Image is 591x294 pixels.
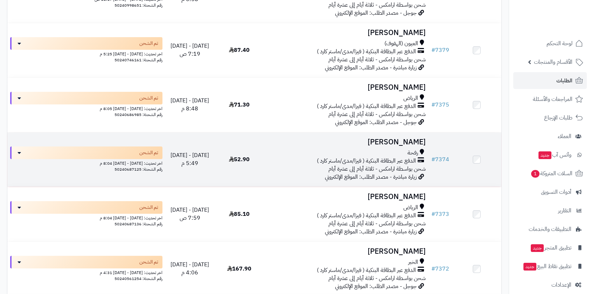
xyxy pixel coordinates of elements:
span: الرياض [403,94,418,102]
span: شحن بواسطة ارامكس - ثلاثة أيام إلى عشرة أيام [328,219,426,228]
a: #7373 [431,210,449,218]
span: [DATE] - [DATE] 8:48 م [171,96,209,113]
div: اخر تحديث: [DATE] - [DATE] 8:04 م [10,214,162,221]
img: logo-2.png [543,15,584,30]
span: جوجل - مصدر الطلب: الموقع الإلكتروني [335,118,417,127]
a: وآتس آبجديد [513,146,587,163]
a: #7372 [431,265,449,273]
span: التقارير [558,206,571,216]
span: [DATE] - [DATE] 5:49 م [171,151,209,167]
span: # [431,155,435,164]
a: الإعدادات [513,276,587,293]
span: جديد [531,244,544,252]
span: العيون (الهفوف) [384,40,418,48]
span: # [431,210,435,218]
span: العملاء [558,131,571,141]
span: أدوات التسويق [541,187,571,197]
a: تطبيق المتجرجديد [513,239,587,256]
span: رقم الشحنة: 50240687125 [114,166,162,172]
span: شحن بواسطة ارامكس - ثلاثة أيام إلى عشرة أيام [328,1,426,9]
span: السلات المتروكة [530,169,572,178]
span: الدفع عبر البطاقة البنكية ( فيزا/مدى/ماستر كارد ) [317,212,416,220]
span: طلبات الإرجاع [544,113,572,123]
span: تطبيق نقاط البيع [523,261,571,271]
a: المراجعات والأسئلة [513,91,587,108]
span: 87.40 [229,46,250,54]
div: اخر تحديث: [DATE] - [DATE] 8:05 م [10,104,162,112]
span: # [431,265,435,273]
span: [DATE] - [DATE] 7:59 ص [171,206,209,222]
span: رقم الشحنة: 50240686985 [114,111,162,118]
span: الدفع عبر البطاقة البنكية ( فيزا/مدى/ماستر كارد ) [317,157,416,165]
span: تم الشحن [139,95,158,102]
a: أدوات التسويق [513,184,587,200]
a: تطبيق نقاط البيعجديد [513,258,587,275]
span: 52.90 [229,155,250,164]
span: التطبيقات والخدمات [529,224,571,234]
span: شحن بواسطة ارامكس - ثلاثة أيام إلى عشرة أيام [328,165,426,173]
span: شحن بواسطة ارامكس - ثلاثة أيام إلى عشرة أيام [328,110,426,118]
span: تم الشحن [139,40,158,47]
span: 71.30 [229,101,250,109]
span: رفحة [408,149,418,157]
span: شحن بواسطة ارامكس - ثلاثة أيام إلى عشرة أيام [328,55,426,64]
span: رقم الشحنة: 50240998651 [114,2,162,8]
span: لوحة التحكم [547,39,572,48]
span: جوجل - مصدر الطلب: الموقع الإلكتروني [335,9,417,17]
span: الأقسام والمنتجات [534,57,572,67]
span: 1 [531,170,540,178]
span: جديد [538,151,551,159]
a: لوحة التحكم [513,35,587,52]
span: رقم الشحنة: 50240687136 [114,221,162,227]
h3: [PERSON_NAME] [267,29,426,37]
span: 85.10 [229,210,250,218]
h3: [PERSON_NAME] [267,83,426,91]
span: # [431,101,435,109]
span: زيارة مباشرة - مصدر الطلب: الموقع الإلكتروني [325,173,417,181]
h3: [PERSON_NAME] [267,193,426,201]
span: الطلبات [556,76,572,86]
a: #7375 [431,101,449,109]
span: رقم الشحنة: 50240746161 [114,57,162,63]
h3: [PERSON_NAME] [267,247,426,255]
span: الإعدادات [551,280,571,290]
span: زيارة مباشرة - مصدر الطلب: الموقع الإلكتروني [325,63,417,72]
a: العملاء [513,128,587,145]
a: الطلبات [513,72,587,89]
span: 167.90 [227,265,251,273]
a: التقارير [513,202,587,219]
div: اخر تحديث: [DATE] - [DATE] 4:31 م [10,268,162,276]
span: [DATE] - [DATE] 4:06 م [171,260,209,277]
span: زيارة مباشرة - مصدر الطلب: الموقع الإلكتروني [325,227,417,236]
div: اخر تحديث: [DATE] - [DATE] 8:04 م [10,159,162,166]
span: تطبيق المتجر [530,243,571,253]
span: # [431,46,435,54]
span: رقم الشحنة: 50240561254 [114,275,162,282]
div: اخر تحديث: [DATE] - [DATE] 5:25 م [10,50,162,57]
a: السلات المتروكة1 [513,165,587,182]
span: جديد [523,263,536,271]
span: الدفع عبر البطاقة البنكية ( فيزا/مدى/ماستر كارد ) [317,48,416,56]
span: الدفع عبر البطاقة البنكية ( فيزا/مدى/ماستر كارد ) [317,102,416,110]
span: تم الشحن [139,204,158,211]
span: الرياض [403,204,418,212]
span: وآتس آب [538,150,571,160]
span: تم الشحن [139,149,158,156]
a: طلبات الإرجاع [513,109,587,126]
span: الخبر [408,258,418,266]
span: تم الشحن [139,259,158,266]
span: الدفع عبر البطاقة البنكية ( فيزا/مدى/ماستر كارد ) [317,266,416,274]
h3: [PERSON_NAME] [267,138,426,146]
a: #7379 [431,46,449,54]
span: المراجعات والأسئلة [533,94,572,104]
span: [DATE] - [DATE] 7:19 ص [171,42,209,58]
span: شحن بواسطة ارامكس - ثلاثة أيام إلى عشرة أيام [328,274,426,282]
span: جوجل - مصدر الطلب: الموقع الإلكتروني [335,282,417,290]
a: #7374 [431,155,449,164]
a: التطبيقات والخدمات [513,221,587,238]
